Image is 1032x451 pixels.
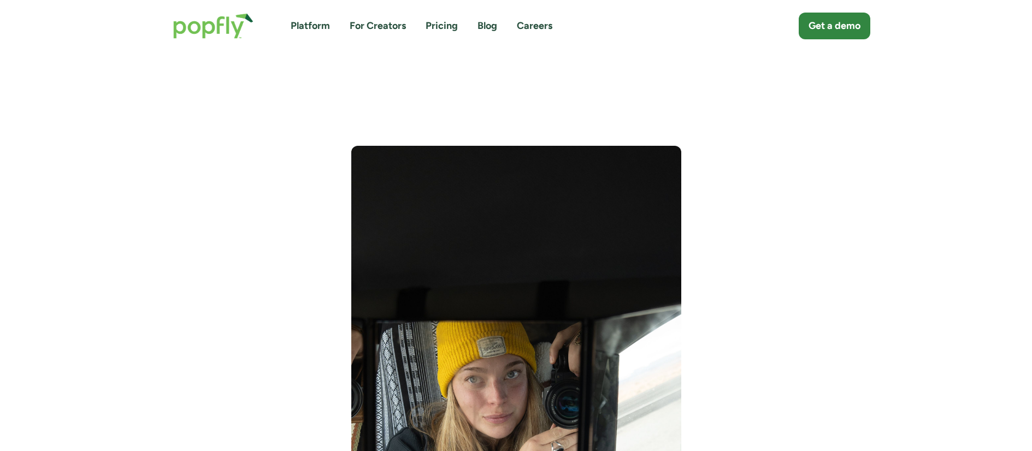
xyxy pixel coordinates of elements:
[162,2,264,50] a: home
[799,13,870,39] a: Get a demo
[350,19,406,33] a: For Creators
[426,19,458,33] a: Pricing
[517,19,552,33] a: Careers
[809,19,860,33] div: Get a demo
[477,19,497,33] a: Blog
[291,19,330,33] a: Platform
